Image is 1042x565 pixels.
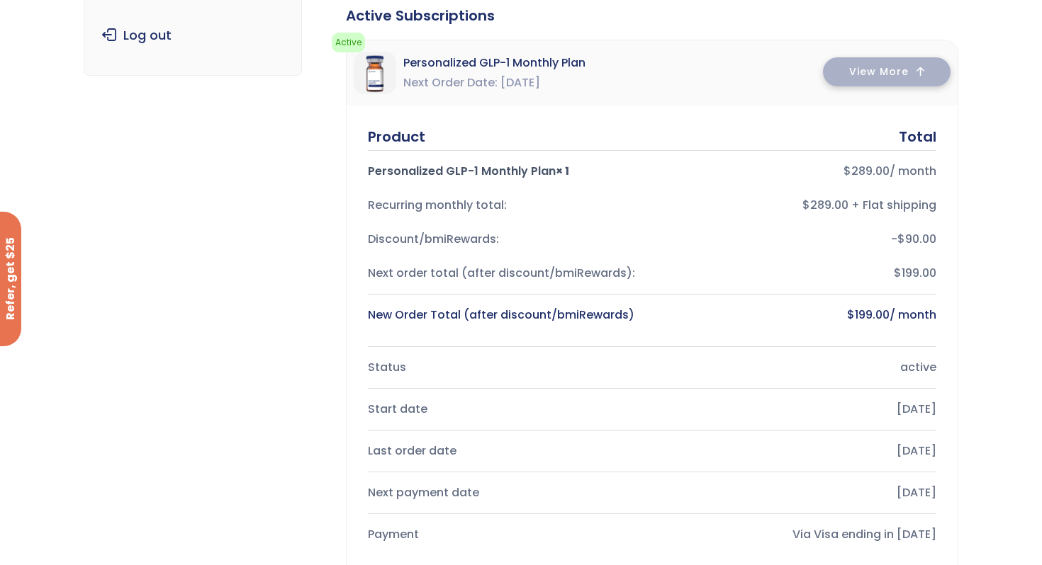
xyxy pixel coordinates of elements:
[500,73,540,93] span: [DATE]
[368,305,641,325] div: New Order Total (after discount/bmiRewards)
[847,307,890,323] bdi: 199.00
[663,195,936,215] div: $289.00 + Flat shipping
[354,52,396,94] img: Personalized GLP-1 Monthly Plan
[368,358,641,377] div: Status
[556,163,569,179] strong: × 1
[403,73,498,93] span: Next Order Date
[346,6,958,25] div: Active Subscriptions
[823,57,951,86] button: View More
[899,127,936,147] div: Total
[663,305,936,325] div: / month
[368,483,641,503] div: Next payment date
[368,399,641,419] div: Start date
[663,161,936,181] div: / month
[95,21,291,50] a: Log out
[849,67,909,76] span: View More
[332,33,365,52] span: active
[368,229,641,249] div: Discount/bmiRewards:
[368,195,641,215] div: Recurring monthly total:
[368,161,641,181] div: Personalized GLP-1 Monthly Plan
[897,231,905,247] span: $
[663,229,936,249] div: -
[663,483,936,503] div: [DATE]
[847,307,855,323] span: $
[663,441,936,461] div: [DATE]
[368,525,641,544] div: Payment
[844,163,890,179] bdi: 289.00
[844,163,851,179] span: $
[368,441,641,461] div: Last order date
[663,399,936,419] div: [DATE]
[663,525,936,544] div: Via Visa ending in [DATE]
[663,358,936,377] div: active
[368,127,425,147] div: Product
[897,231,936,247] span: 90.00
[368,263,641,283] div: Next order total (after discount/bmiRewards):
[663,263,936,283] div: $199.00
